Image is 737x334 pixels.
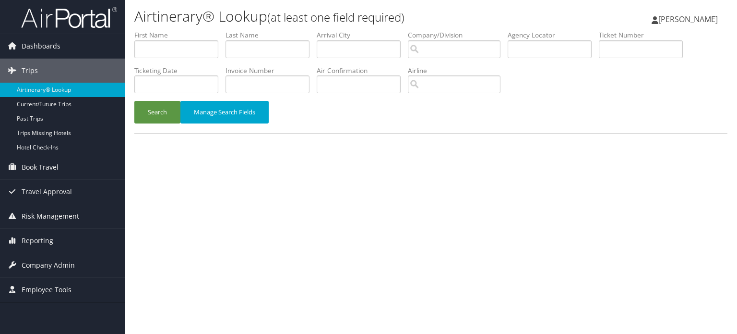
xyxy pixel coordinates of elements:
a: [PERSON_NAME] [652,5,727,34]
label: Ticket Number [599,30,690,40]
span: Risk Management [22,204,79,228]
label: Company/Division [408,30,508,40]
label: Air Confirmation [317,66,408,75]
span: Book Travel [22,155,59,179]
label: Invoice Number [226,66,317,75]
button: Search [134,101,180,124]
label: Airline [408,66,508,75]
span: Company Admin [22,253,75,277]
label: Ticketing Date [134,66,226,75]
label: Arrival City [317,30,408,40]
label: Last Name [226,30,317,40]
span: Trips [22,59,38,83]
h1: Airtinerary® Lookup [134,6,530,26]
span: Dashboards [22,34,60,58]
label: Agency Locator [508,30,599,40]
button: Manage Search Fields [180,101,269,124]
small: (at least one field required) [267,9,404,25]
label: First Name [134,30,226,40]
img: airportal-logo.png [21,6,117,29]
span: [PERSON_NAME] [658,14,718,25]
span: Travel Approval [22,180,72,204]
span: Employee Tools [22,278,71,302]
span: Reporting [22,229,53,253]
